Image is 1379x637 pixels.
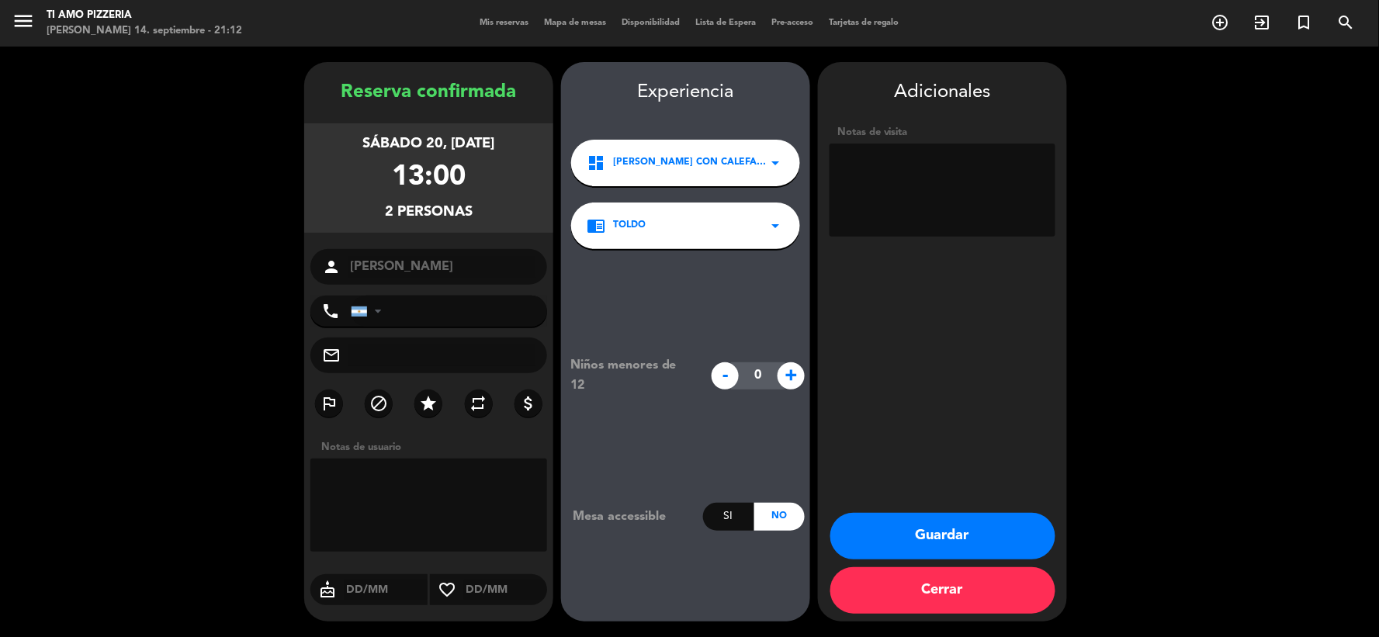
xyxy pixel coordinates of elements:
i: arrow_drop_down [766,154,785,172]
div: Si [703,503,754,531]
div: TI AMO PIZZERIA [47,8,242,23]
button: Guardar [830,513,1055,559]
div: Argentina: +54 [352,296,387,326]
i: exit_to_app [1253,13,1272,32]
i: menu [12,9,35,33]
div: Notas de usuario [314,439,553,455]
span: + [778,362,805,389]
span: [PERSON_NAME] CON CALEFACCION [613,155,766,171]
span: Disponibilidad [614,19,688,27]
i: favorite_border [430,580,464,599]
span: TOLDO [613,218,646,234]
i: attach_money [519,394,538,413]
span: Lista de Espera [688,19,764,27]
input: DD/MM [464,580,547,600]
i: outlined_flag [320,394,338,413]
span: Mis reservas [472,19,536,27]
div: Notas de visita [830,124,1055,140]
span: Pre-acceso [764,19,821,27]
button: Cerrar [830,567,1055,614]
div: sábado 20, [DATE] [363,133,495,155]
span: - [712,362,739,389]
i: arrow_drop_down [766,216,785,235]
div: 2 personas [385,201,473,223]
i: cake [310,580,345,599]
span: Tarjetas de regalo [821,19,907,27]
div: Niños menores de 12 [559,355,704,396]
i: phone [321,302,340,320]
i: turned_in_not [1295,13,1314,32]
i: block [369,394,388,413]
div: 13:00 [392,155,466,201]
div: Adicionales [830,78,1055,108]
i: chrome_reader_mode [587,216,605,235]
button: menu [12,9,35,38]
i: mail_outline [322,346,341,365]
i: dashboard [587,154,605,172]
i: person [322,258,341,276]
div: Reserva confirmada [304,78,553,108]
div: No [754,503,805,531]
i: star [419,394,438,413]
div: [PERSON_NAME] 14. septiembre - 21:12 [47,23,242,39]
div: Experiencia [561,78,810,108]
span: Mapa de mesas [536,19,614,27]
i: search [1337,13,1356,32]
div: Mesa accessible [561,507,703,527]
input: DD/MM [345,580,428,600]
i: add_circle_outline [1211,13,1230,32]
i: repeat [469,394,488,413]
